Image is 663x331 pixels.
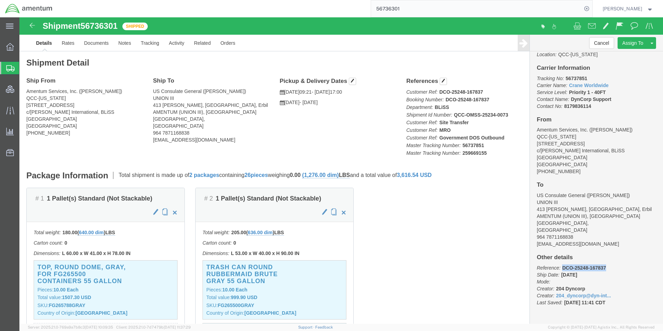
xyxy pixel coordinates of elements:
span: Jason Martin [603,5,642,12]
input: Search for shipment number, reference number [371,0,582,17]
span: Client: 2025.21.0-7d7479b [116,325,191,329]
span: Copyright © [DATE]-[DATE] Agistix Inc., All Rights Reserved [548,324,655,330]
a: Feedback [315,325,333,329]
img: logo [5,3,53,14]
iframe: FS Legacy Container [19,17,663,324]
span: Server: 2025.21.0-769a9a7b8c3 [28,325,113,329]
a: Support [298,325,316,329]
span: [DATE] 10:09:35 [85,325,113,329]
span: [DATE] 11:37:29 [164,325,191,329]
button: [PERSON_NAME] [602,5,654,13]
